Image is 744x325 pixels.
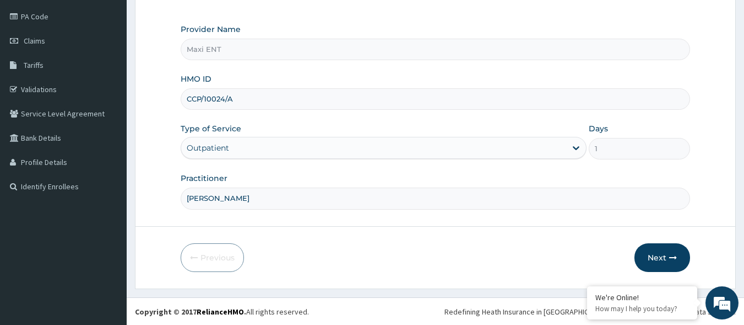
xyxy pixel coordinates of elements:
[181,173,227,184] label: Practitioner
[197,307,244,317] a: RelianceHMO
[20,55,45,83] img: d_794563401_company_1708531726252_794563401
[24,60,44,70] span: Tariffs
[181,188,691,209] input: Enter Name
[595,304,689,313] p: How may I help you today?
[444,306,736,317] div: Redefining Heath Insurance in [GEOGRAPHIC_DATA] using Telemedicine and Data Science!
[6,212,210,251] textarea: Type your message and hit 'Enter'
[187,142,229,153] div: Outpatient
[135,307,246,317] strong: Copyright © 2017 .
[64,94,152,206] span: We're online!
[634,243,690,272] button: Next
[181,123,241,134] label: Type of Service
[181,24,241,35] label: Provider Name
[589,123,608,134] label: Days
[181,73,211,84] label: HMO ID
[24,36,45,46] span: Claims
[595,292,689,302] div: We're Online!
[181,88,691,110] input: Enter HMO ID
[181,243,244,272] button: Previous
[181,6,207,32] div: Minimize live chat window
[57,62,185,76] div: Chat with us now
